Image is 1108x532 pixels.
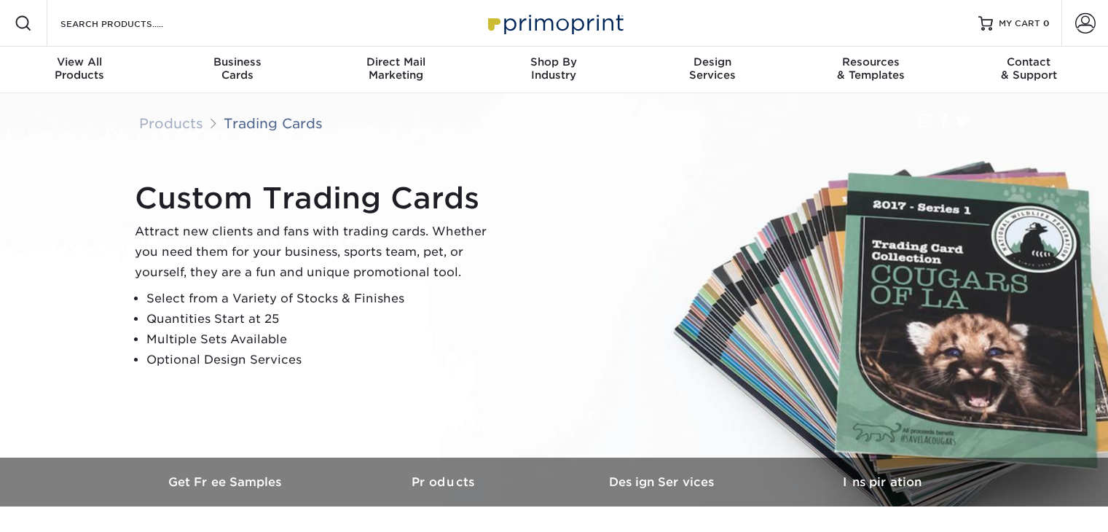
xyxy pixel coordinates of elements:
h3: Inspiration [773,475,991,489]
div: Industry [475,55,633,82]
span: 0 [1043,18,1050,28]
span: Shop By [475,55,633,69]
a: Direct MailMarketing [317,47,475,93]
h3: Get Free Samples [117,475,336,489]
li: Select from a Variety of Stocks & Finishes [146,289,499,309]
span: Resources [791,55,949,69]
li: Multiple Sets Available [146,329,499,350]
div: Services [633,55,791,82]
span: Contact [950,55,1108,69]
a: Contact& Support [950,47,1108,93]
div: & Templates [791,55,949,82]
span: MY CART [999,17,1040,30]
h3: Design Services [554,475,773,489]
a: Products [139,115,203,131]
h1: Custom Trading Cards [135,181,499,216]
img: Primoprint [482,7,627,39]
div: & Support [950,55,1108,82]
a: Trading Cards [224,115,323,131]
div: Marketing [317,55,475,82]
a: Products [336,458,554,506]
input: SEARCH PRODUCTS..... [59,15,201,32]
span: Business [158,55,316,69]
li: Quantities Start at 25 [146,309,499,329]
a: Resources& Templates [791,47,949,93]
span: Direct Mail [317,55,475,69]
a: BusinessCards [158,47,316,93]
a: Design Services [554,458,773,506]
li: Optional Design Services [146,350,499,370]
h3: Products [336,475,554,489]
p: Attract new clients and fans with trading cards. Whether you need them for your business, sports ... [135,222,499,283]
a: Inspiration [773,458,991,506]
span: Design [633,55,791,69]
a: DesignServices [633,47,791,93]
a: Shop ByIndustry [475,47,633,93]
div: Cards [158,55,316,82]
a: Get Free Samples [117,458,336,506]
